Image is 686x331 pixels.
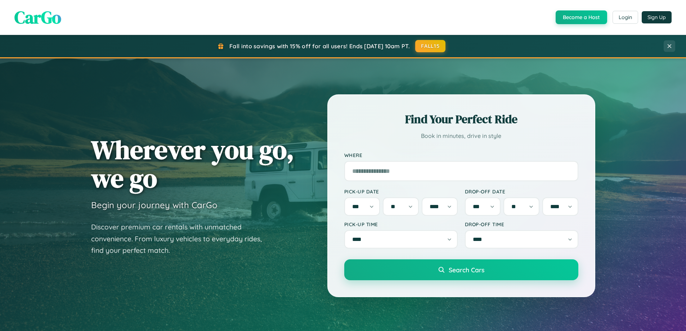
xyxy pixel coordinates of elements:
label: Drop-off Time [465,221,578,227]
button: FALL15 [415,40,445,52]
p: Discover premium car rentals with unmatched convenience. From luxury vehicles to everyday rides, ... [91,221,271,256]
button: Login [613,11,638,24]
label: Pick-up Date [344,188,458,194]
button: Sign Up [642,11,672,23]
p: Book in minutes, drive in style [344,131,578,141]
span: Search Cars [449,266,484,274]
span: Fall into savings with 15% off for all users! Ends [DATE] 10am PT. [229,43,410,50]
span: CarGo [14,5,61,29]
h1: Wherever you go, we go [91,135,294,192]
h3: Begin your journey with CarGo [91,200,218,210]
h2: Find Your Perfect Ride [344,111,578,127]
label: Where [344,152,578,158]
label: Drop-off Date [465,188,578,194]
button: Search Cars [344,259,578,280]
button: Become a Host [556,10,607,24]
label: Pick-up Time [344,221,458,227]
